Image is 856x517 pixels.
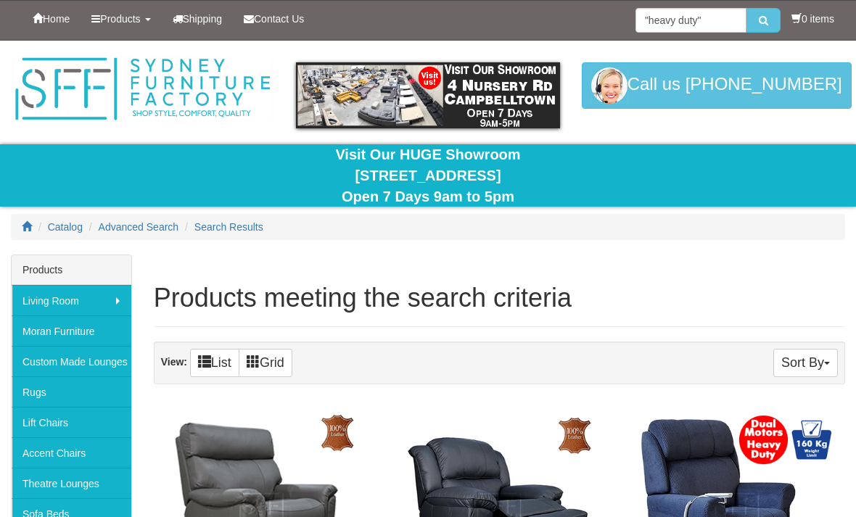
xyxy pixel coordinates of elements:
[99,221,179,233] a: Advanced Search
[12,407,131,437] a: Lift Chairs
[183,13,223,25] span: Shipping
[154,284,845,313] h1: Products meeting the search criteria
[12,437,131,468] a: Accent Chairs
[12,376,131,407] a: Rugs
[12,315,131,346] a: Moran Furniture
[100,13,140,25] span: Products
[12,255,131,285] div: Products
[194,221,263,233] a: Search Results
[254,13,304,25] span: Contact Us
[239,349,292,377] a: Grid
[190,349,239,377] a: List
[11,55,274,123] img: Sydney Furniture Factory
[635,8,746,33] input: Site search
[11,144,845,207] div: Visit Our HUGE Showroom [STREET_ADDRESS] Open 7 Days 9am to 5pm
[773,349,838,377] button: Sort By
[161,356,187,368] strong: View:
[12,285,131,315] a: Living Room
[296,62,559,128] img: showroom.gif
[81,1,161,37] a: Products
[233,1,315,37] a: Contact Us
[22,1,81,37] a: Home
[48,221,83,233] a: Catalog
[12,468,131,498] a: Theatre Lounges
[162,1,234,37] a: Shipping
[43,13,70,25] span: Home
[12,346,131,376] a: Custom Made Lounges
[791,12,834,26] li: 0 items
